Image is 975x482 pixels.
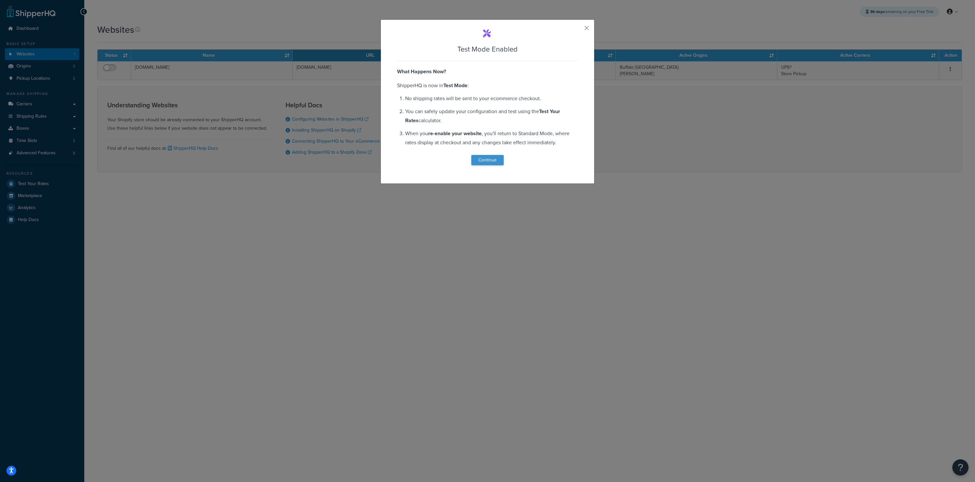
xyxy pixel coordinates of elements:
strong: re-enable your website [428,130,482,137]
li: When you , you'll return to Standard Mode, where rates display at checkout and any changes take e... [405,129,578,147]
li: You can safely update your configuration and test using the calculator. [405,107,578,125]
li: No shipping rates will be sent to your ecommerce checkout. [405,94,578,103]
h3: Test Mode Enabled [397,44,578,54]
h3: What Happens Now? [397,69,578,75]
p: ShipperHQ is now in : [397,81,578,90]
strong: Test Mode [443,82,467,89]
button: Continue [471,155,504,165]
